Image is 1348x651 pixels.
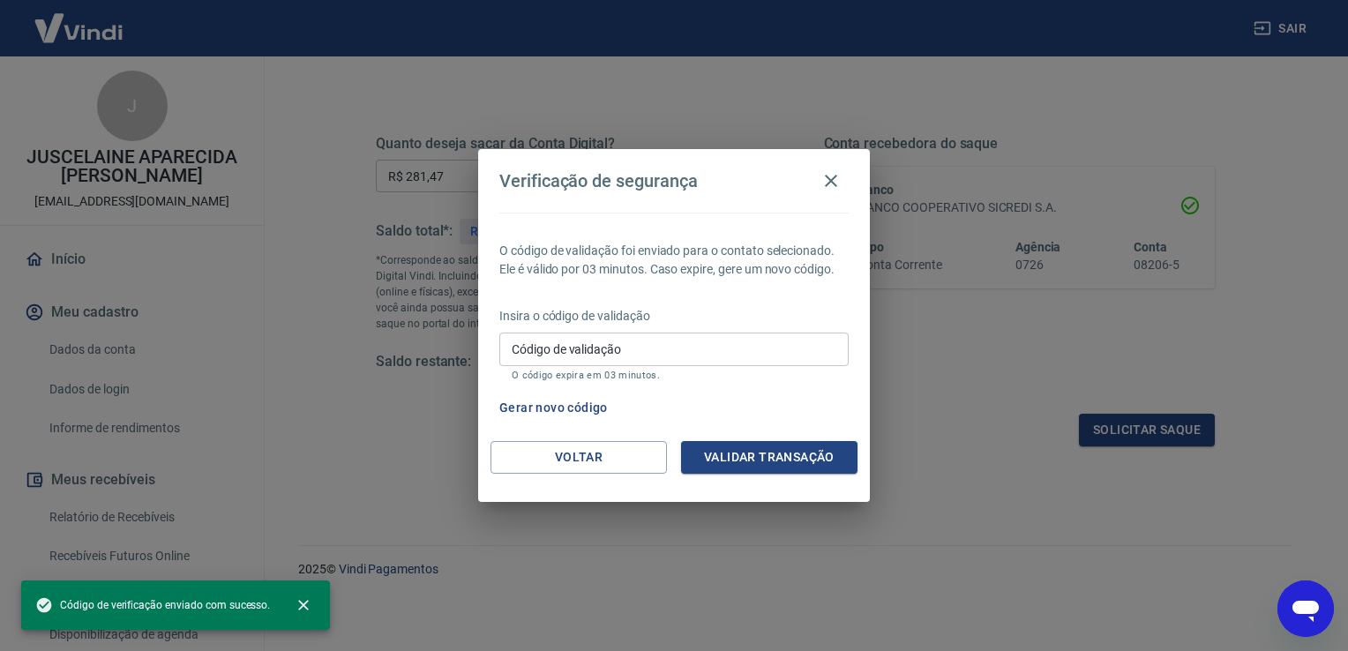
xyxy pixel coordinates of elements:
p: O código expira em 03 minutos. [512,370,836,381]
p: Insira o código de validação [499,307,849,325]
h4: Verificação de segurança [499,170,698,191]
p: O código de validação foi enviado para o contato selecionado. Ele é válido por 03 minutos. Caso e... [499,242,849,279]
button: Voltar [491,441,667,474]
button: close [284,586,323,625]
button: Validar transação [681,441,857,474]
iframe: Botão para abrir a janela de mensagens [1277,580,1334,637]
button: Gerar novo código [492,392,615,424]
span: Código de verificação enviado com sucesso. [35,596,270,614]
